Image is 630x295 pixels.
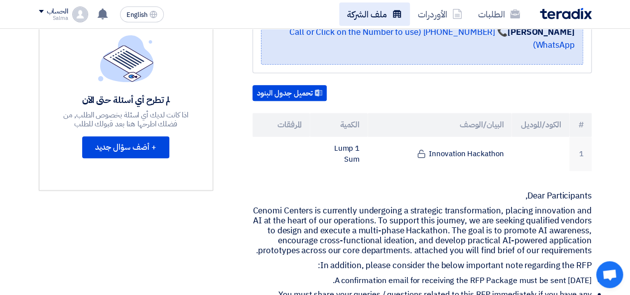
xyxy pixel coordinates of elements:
span: English [126,11,147,18]
div: لم تطرح أي أسئلة حتى الآن [53,94,199,105]
a: الطلبات [470,2,528,26]
img: profile_test.png [72,6,88,22]
button: English [120,6,164,22]
th: # [569,113,592,137]
img: empty_state_list.svg [98,35,154,82]
div: اذا كانت لديك أي اسئلة بخصوص الطلب, من فضلك اطرحها هنا بعد قبولك للطلب [53,110,199,128]
li: A confirmation email for receiving the RFP Package must be sent [DATE]. [260,276,592,286]
a: 📞 [PHONE_NUMBER] (Call or Click on the Number to use WhatsApp) [289,26,575,51]
th: المرفقات [252,113,310,137]
div: الحساب [47,7,68,16]
div: Salma [39,15,68,21]
button: تحميل جدول البنود [252,85,327,101]
td: 1 [569,137,592,171]
a: الأوردرات [410,2,470,26]
td: Innovation Hackathon [368,137,511,171]
p: Cenomi Centers is currently undergoing a strategic transformation, placing innovation and AI at t... [252,206,592,256]
th: البيان/الوصف [368,113,511,137]
strong: [PERSON_NAME] [507,26,575,38]
th: الكود/الموديل [511,113,569,137]
th: الكمية [310,113,368,137]
td: 1 Lump Sum [310,137,368,171]
div: Open chat [596,261,623,288]
button: + أضف سؤال جديد [82,136,169,158]
img: Teradix logo [540,8,592,19]
a: ملف الشركة [339,2,410,26]
p: In addition, please consider the below important note regarding the RFP: [252,261,592,271]
p: Dear Participants, [252,191,592,201]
